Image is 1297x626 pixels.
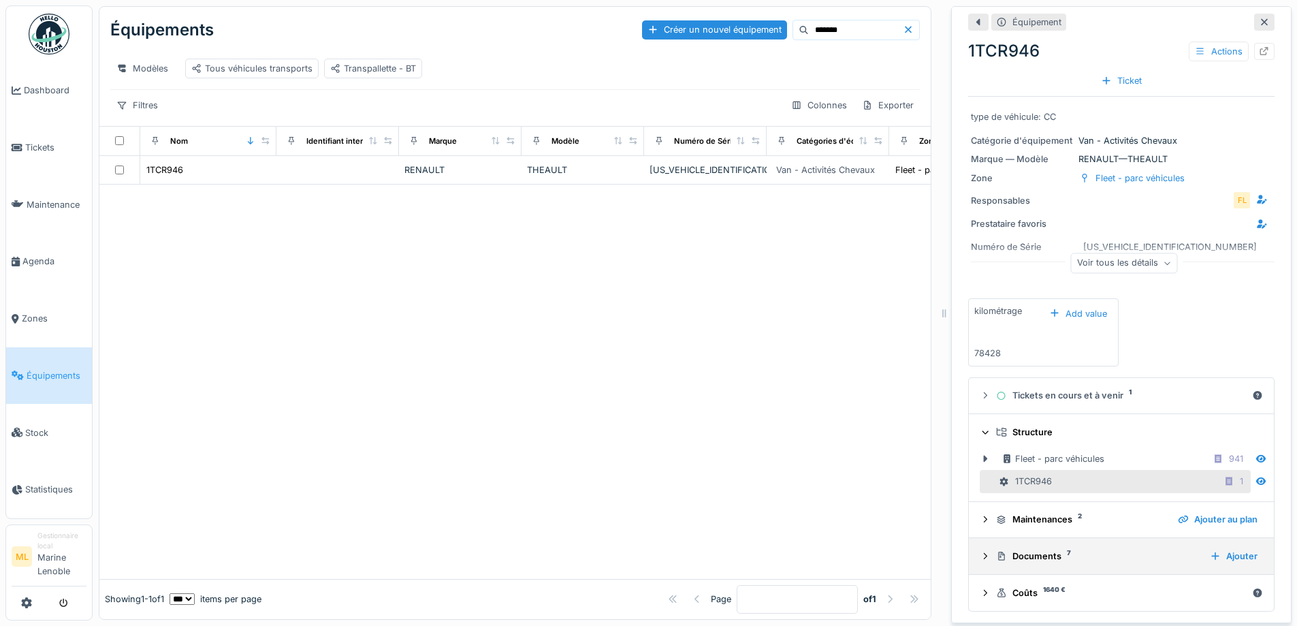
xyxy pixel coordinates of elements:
[527,163,639,176] div: THEAULT
[895,163,984,176] div: Fleet - parc véhicules
[1095,72,1147,90] div: Ticket
[974,347,1001,360] div: 78428
[971,240,1073,253] div: Numéro de Série
[6,461,92,518] a: Statistiques
[6,290,92,347] a: Zones
[27,198,86,211] span: Maintenance
[25,141,86,154] span: Tickets
[1083,240,1257,253] div: [US_VEHICLE_IDENTIFICATION_NUMBER]
[1240,475,1243,488] div: 1
[674,136,737,147] div: Numéro de Série
[968,39,1275,63] div: 1TCR946
[25,483,86,496] span: Statistiques
[971,153,1272,166] div: RENAULT — THEAULT
[1044,304,1112,323] div: Add value
[642,20,787,39] div: Créer un nouvel équipement
[971,153,1073,166] div: Marque — Modèle
[22,312,86,325] span: Zones
[404,163,516,176] div: RENAULT
[797,136,891,147] div: Catégories d'équipement
[999,475,1052,488] div: 1TCR946
[971,134,1272,147] div: Van - Activités Chevaux
[856,95,920,115] div: Exporter
[996,389,1247,402] div: Tickets en cours et à venir
[974,580,1268,606] summary: Coûts1640 €
[6,62,92,119] a: Dashboard
[6,347,92,405] a: Équipements
[1012,16,1061,29] div: Équipement
[996,426,1258,439] div: Structure
[6,176,92,233] a: Maintenance
[776,163,875,176] div: Van - Activités Chevaux
[6,404,92,461] a: Stock
[919,136,938,147] div: Zone
[996,513,1167,526] div: Maintenances
[974,420,1268,445] summary: Structure
[863,593,876,606] strong: of 1
[12,531,86,586] a: ML Gestionnaire localMarine Lenoble
[974,507,1268,533] summary: Maintenances2Ajouter au plan
[1095,172,1185,185] div: Fleet - parc véhicules
[711,593,731,606] div: Page
[1172,510,1263,529] div: Ajouter au plan
[785,95,853,115] div: Colonnes
[1002,452,1104,465] div: Fleet - parc véhicules
[170,593,261,606] div: items per page
[1071,253,1178,273] div: Voir tous les détails
[306,136,372,147] div: Identifiant interne
[22,255,86,268] span: Agenda
[27,369,86,382] span: Équipements
[971,194,1073,207] div: Responsables
[24,84,86,97] span: Dashboard
[1232,191,1251,210] div: FL
[37,531,86,583] li: Marine Lenoble
[12,546,32,567] li: ML
[330,62,416,75] div: Transpallette - BT
[6,233,92,290] a: Agenda
[6,119,92,176] a: Tickets
[996,586,1247,599] div: Coûts
[25,426,86,439] span: Stock
[110,59,174,78] div: Modèles
[37,531,86,552] div: Gestionnaire local
[1229,452,1243,465] div: 941
[105,593,164,606] div: Showing 1 - 1 of 1
[551,136,579,147] div: Modèle
[191,62,313,75] div: Tous véhicules transports
[996,550,1199,563] div: Documents
[971,134,1073,147] div: Catégorie d'équipement
[110,95,164,115] div: Filtres
[1189,42,1249,61] div: Actions
[974,544,1268,569] summary: Documents7Ajouter
[29,14,69,54] img: Badge_color-CXgf-gQk.svg
[974,384,1268,409] summary: Tickets en cours et à venir1
[974,304,1022,317] div: kilométrage
[170,136,188,147] div: Nom
[971,172,1073,185] div: Zone
[110,12,214,48] div: Équipements
[650,163,761,176] div: [US_VEHICLE_IDENTIFICATION_NUMBER]
[1204,547,1263,565] div: Ajouter
[429,136,457,147] div: Marque
[971,110,1272,123] div: type de véhicule: CC
[971,217,1073,230] div: Prestataire favoris
[146,163,183,176] div: 1TCR946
